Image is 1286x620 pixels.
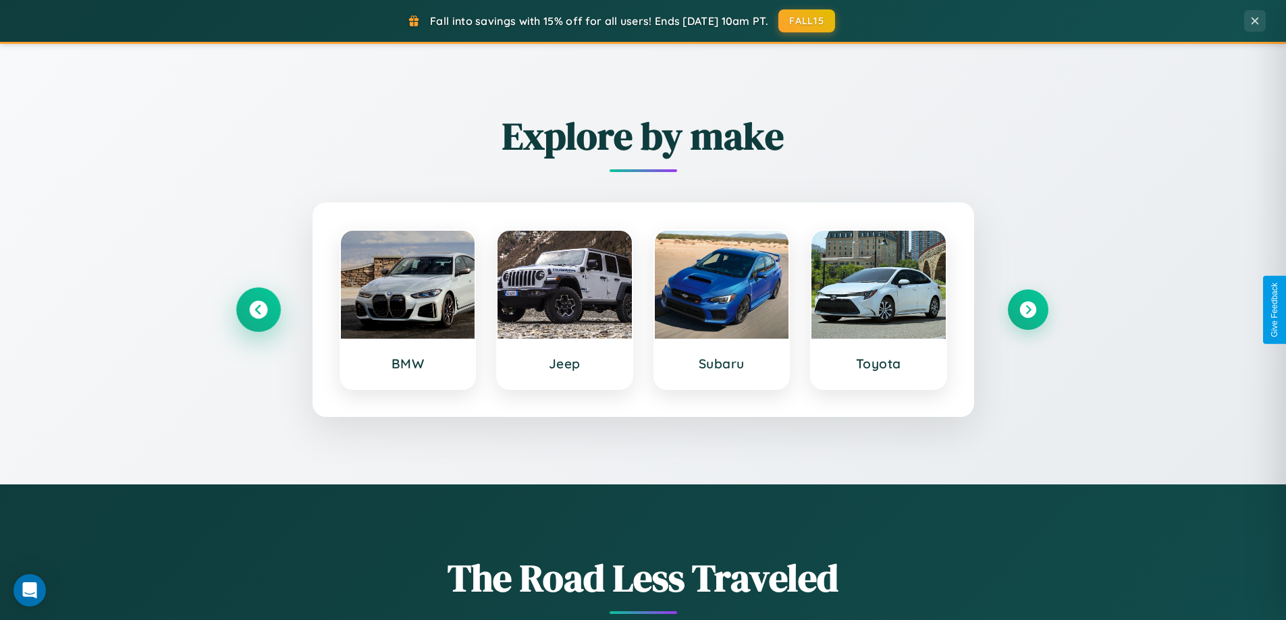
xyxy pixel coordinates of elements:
[238,110,1048,162] h2: Explore by make
[778,9,835,32] button: FALL15
[1270,283,1279,337] div: Give Feedback
[238,552,1048,604] h1: The Road Less Traveled
[354,356,462,372] h3: BMW
[825,356,932,372] h3: Toyota
[511,356,618,372] h3: Jeep
[668,356,776,372] h3: Subaru
[14,574,46,607] div: Open Intercom Messenger
[430,14,768,28] span: Fall into savings with 15% off for all users! Ends [DATE] 10am PT.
